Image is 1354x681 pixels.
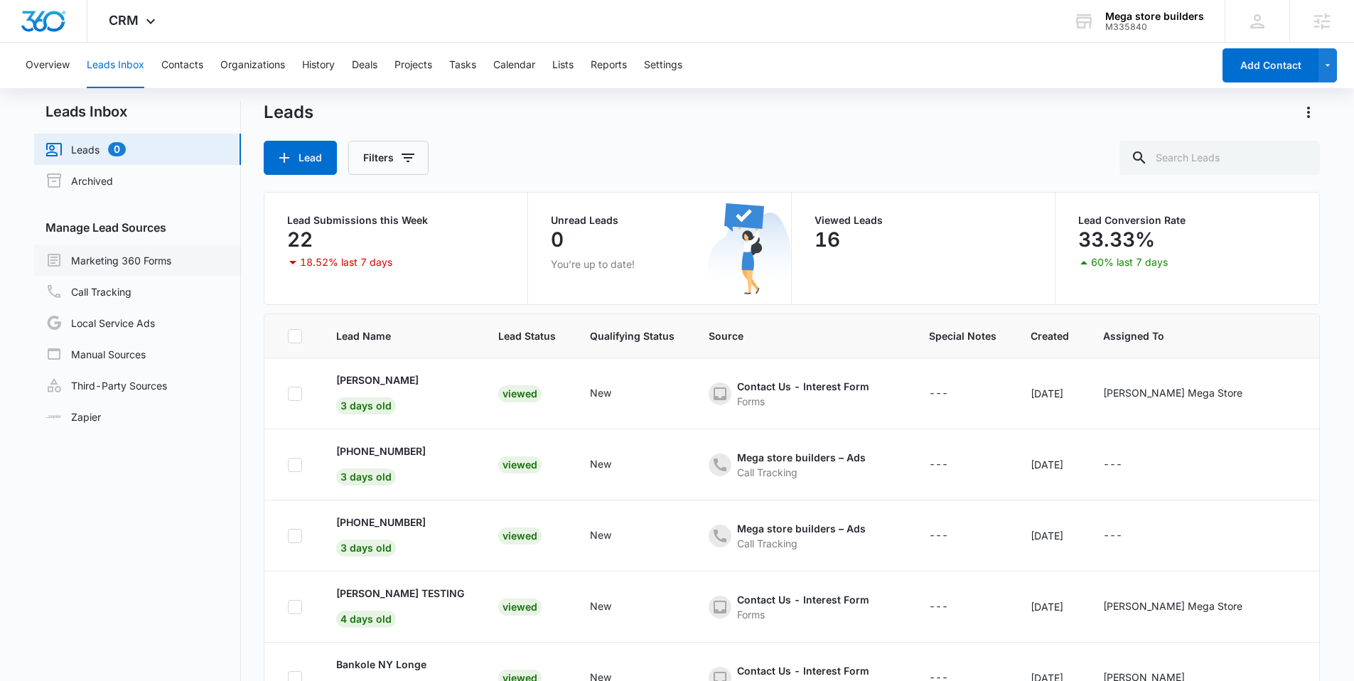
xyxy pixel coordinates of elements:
p: [PHONE_NUMBER] [336,515,426,530]
div: - - Select to Edit Field [1103,385,1268,402]
div: - - Select to Edit Field [709,521,891,551]
p: Lead Submissions this Week [287,215,505,225]
div: New [590,599,611,613]
span: Lead Status [498,328,556,343]
button: Contacts [161,43,203,88]
a: Manual Sources [45,345,146,363]
div: account name [1105,11,1204,22]
button: Lead [264,141,337,175]
div: New [590,527,611,542]
div: - - Select to Edit Field [709,592,895,622]
div: --- [1103,456,1122,473]
span: Lead Name [336,328,464,343]
div: Viewed [498,599,542,616]
input: Search Leads [1119,141,1320,175]
div: Viewed [498,385,542,402]
div: - - Select to Edit Field [590,456,637,473]
p: Viewed Leads [815,215,1032,225]
p: 60% last 7 days [1091,257,1168,267]
button: Deals [352,43,377,88]
div: [PERSON_NAME] Mega Store [1103,599,1242,613]
span: 3 days old [336,397,396,414]
div: [PERSON_NAME] Mega Store [1103,385,1242,400]
div: Viewed [498,456,542,473]
a: Local Service Ads [45,314,155,331]
span: 3 days old [336,468,396,486]
h2: Leads Inbox [34,101,241,122]
div: Contact Us - Interest Form [737,379,869,394]
p: Lead Conversion Rate [1078,215,1296,225]
div: Call Tracking [737,465,866,480]
h3: Manage Lead Sources [34,219,241,236]
div: - - Select to Edit Field [1103,527,1148,545]
h1: Leads [264,102,313,123]
div: - - Select to Edit Field [709,379,895,409]
a: Archived [45,172,113,189]
div: Contact Us - Interest Form [737,592,869,607]
button: Leads Inbox [87,43,144,88]
div: Domain Overview [54,84,127,93]
p: [PERSON_NAME] TESTING [336,586,464,601]
button: Tasks [449,43,476,88]
p: 33.33% [1078,228,1155,251]
div: Mega store builders – Ads [737,450,866,465]
img: logo_orange.svg [23,23,34,34]
a: Zapier [45,409,101,424]
span: Special Notes [929,328,996,343]
a: Marketing 360 Forms [45,252,171,269]
span: 4 days old [336,611,396,628]
div: - - Select to Edit Field [929,385,974,402]
span: CRM [109,13,139,28]
button: Filters [348,141,429,175]
button: Organizations [220,43,285,88]
div: Call Tracking [737,536,866,551]
a: Viewed [498,530,542,542]
div: - - Select to Edit Field [929,599,974,616]
div: --- [929,527,948,545]
button: Projects [394,43,432,88]
div: Viewed [498,527,542,545]
div: - - Select to Edit Field [709,450,891,480]
button: Settings [644,43,682,88]
button: Calendar [493,43,535,88]
div: --- [1103,527,1122,545]
p: 18.52% last 7 days [300,257,392,267]
p: You’re up to date! [551,257,768,272]
div: - - Select to Edit Field [929,527,974,545]
a: Leads0 [45,141,126,158]
div: New [590,385,611,400]
div: [DATE] [1031,457,1069,472]
span: Created [1031,328,1069,343]
div: v 4.0.25 [40,23,70,34]
div: Forms [737,394,869,409]
a: [PERSON_NAME]3 days old [336,372,464,412]
img: tab_domain_overview_orange.svg [38,82,50,94]
a: [PHONE_NUMBER]3 days old [336,444,464,483]
button: Add Contact [1223,48,1318,82]
div: Forms [737,607,869,622]
div: - - Select to Edit Field [929,456,974,473]
p: [PERSON_NAME] [336,372,419,387]
p: Bankole NY Longe [336,657,426,672]
span: Source [709,328,895,343]
a: Viewed [498,387,542,400]
button: Lists [552,43,574,88]
div: [DATE] [1031,599,1069,614]
button: Actions [1297,101,1320,124]
div: --- [929,599,948,616]
button: History [302,43,335,88]
div: - - Select to Edit Field [590,385,637,402]
a: [PHONE_NUMBER]3 days old [336,515,464,554]
img: tab_keywords_by_traffic_grey.svg [141,82,153,94]
p: Unread Leads [551,215,768,225]
div: - - Select to Edit Field [1103,599,1268,616]
div: --- [929,385,948,402]
span: Qualifying Status [590,328,675,343]
a: Viewed [498,601,542,613]
a: Viewed [498,459,542,471]
a: Third-Party Sources [45,377,167,394]
p: [PHONE_NUMBER] [336,444,426,459]
div: - - Select to Edit Field [590,599,637,616]
p: 22 [287,228,313,251]
div: New [590,456,611,471]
